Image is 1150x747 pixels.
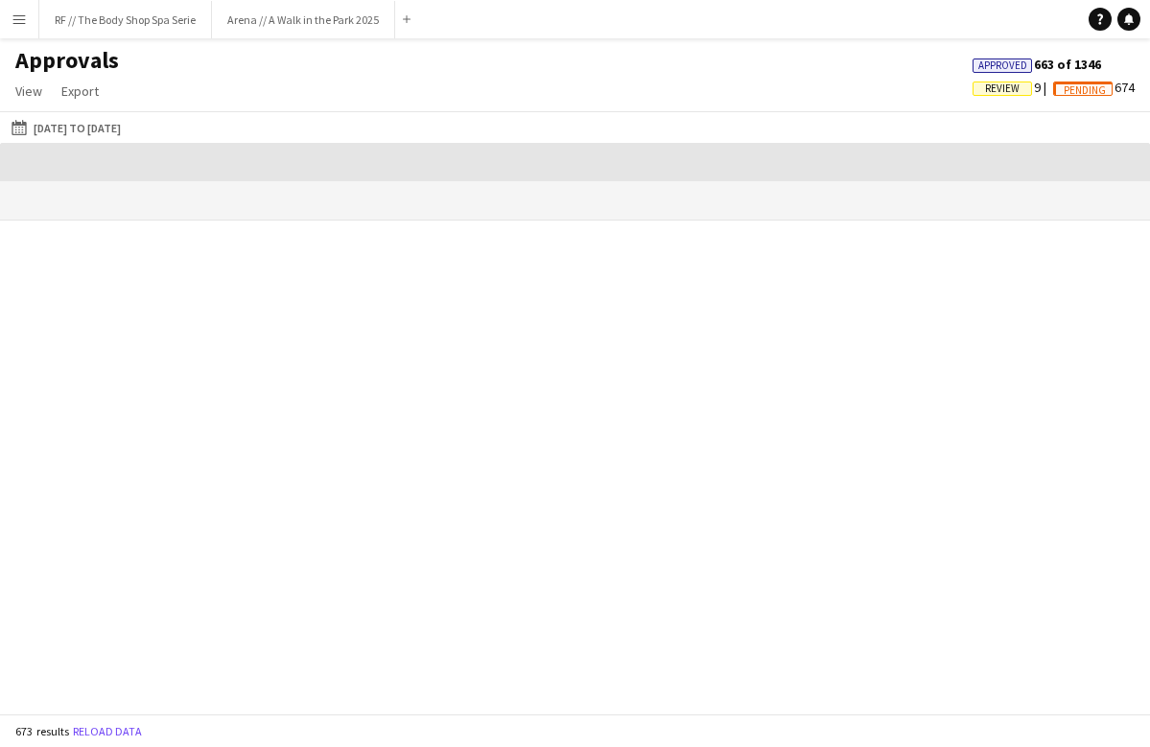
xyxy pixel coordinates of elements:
span: Review [985,82,1020,95]
span: Pending [1064,84,1106,97]
button: RF // The Body Shop Spa Serie [39,1,212,38]
button: Arena // A Walk in the Park 2025 [212,1,395,38]
button: Reload data [69,721,146,742]
a: View [8,79,50,104]
button: [DATE] to [DATE] [8,116,125,139]
a: Export [54,79,106,104]
span: View [15,82,42,100]
span: Approved [978,59,1027,72]
span: 674 [1053,79,1135,96]
span: Export [61,82,99,100]
span: 663 of 1346 [973,56,1101,73]
span: 9 [973,79,1053,96]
